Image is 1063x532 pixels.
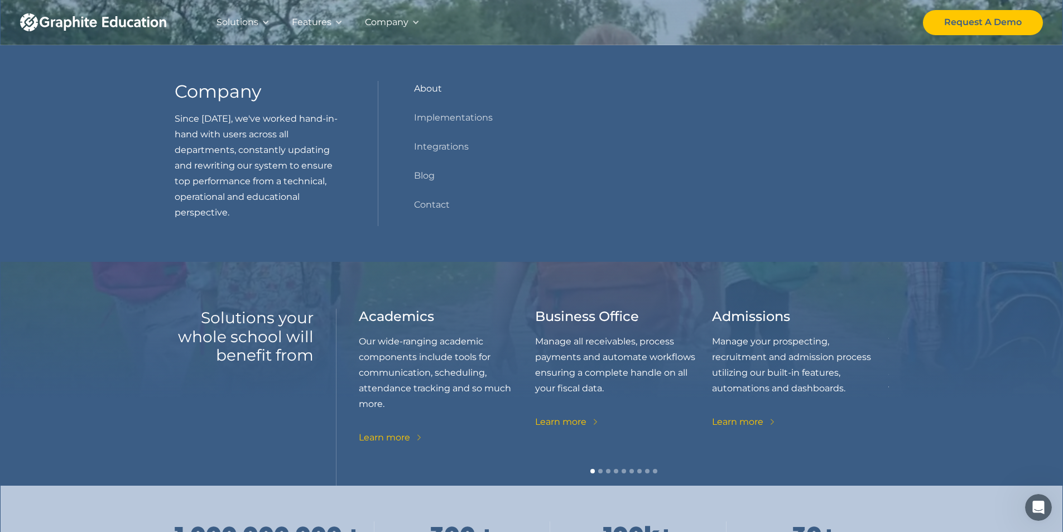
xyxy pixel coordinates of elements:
[359,334,536,412] p: Our wide-ranging academic components include tools for communication, scheduling, attendance trac...
[712,334,889,396] p: Manage your prospecting, recruitment and admission process utilizing our built-in features, autom...
[590,469,595,473] div: Show slide 1 of 9
[535,309,639,325] h3: Business Office
[414,139,469,155] a: Integrations
[414,81,442,97] a: About
[365,15,408,30] div: Company
[414,110,493,126] a: Implementations
[359,430,424,445] a: Learn more
[175,111,343,221] p: Since [DATE], we've worked hand-in-hand with users across all departments, constantly updating an...
[622,469,626,473] div: Show slide 5 of 9
[629,469,634,473] div: Show slide 6 of 9
[944,15,1022,30] div: Request A Demo
[535,414,586,430] div: Learn more
[653,469,657,473] div: Show slide 9 of 9
[535,334,712,396] p: Manage all receivables, process payments and automate workflows ensuring a complete handle on all...
[175,81,261,102] h3: Company
[359,309,889,486] div: carousel
[712,414,763,430] div: Learn more
[606,469,610,473] div: Show slide 3 of 9
[175,309,314,365] h2: Solutions your whole school will benefit from
[888,309,982,325] h3: Development
[359,430,410,445] div: Learn more
[414,197,450,213] a: Contact
[359,309,536,445] div: 1 of 9
[712,309,889,445] div: 3 of 9
[923,10,1043,35] a: Request A Demo
[598,469,603,473] div: Show slide 2 of 9
[414,168,435,184] a: Blog
[1025,494,1052,521] iframe: Intercom live chat
[182,309,359,445] div: 9 of 9
[292,15,331,30] div: Features
[217,15,258,30] div: Solutions
[637,469,642,473] div: Show slide 7 of 9
[182,334,359,396] p: The Parent Portal connects your parents with the school for all their financial activity and thei...
[712,309,790,325] h3: Admissions
[888,414,940,430] div: Learn more
[535,309,712,445] div: 2 of 9
[645,469,650,473] div: Show slide 8 of 9
[359,309,434,325] h3: Academics
[614,469,618,473] div: Show slide 4 of 9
